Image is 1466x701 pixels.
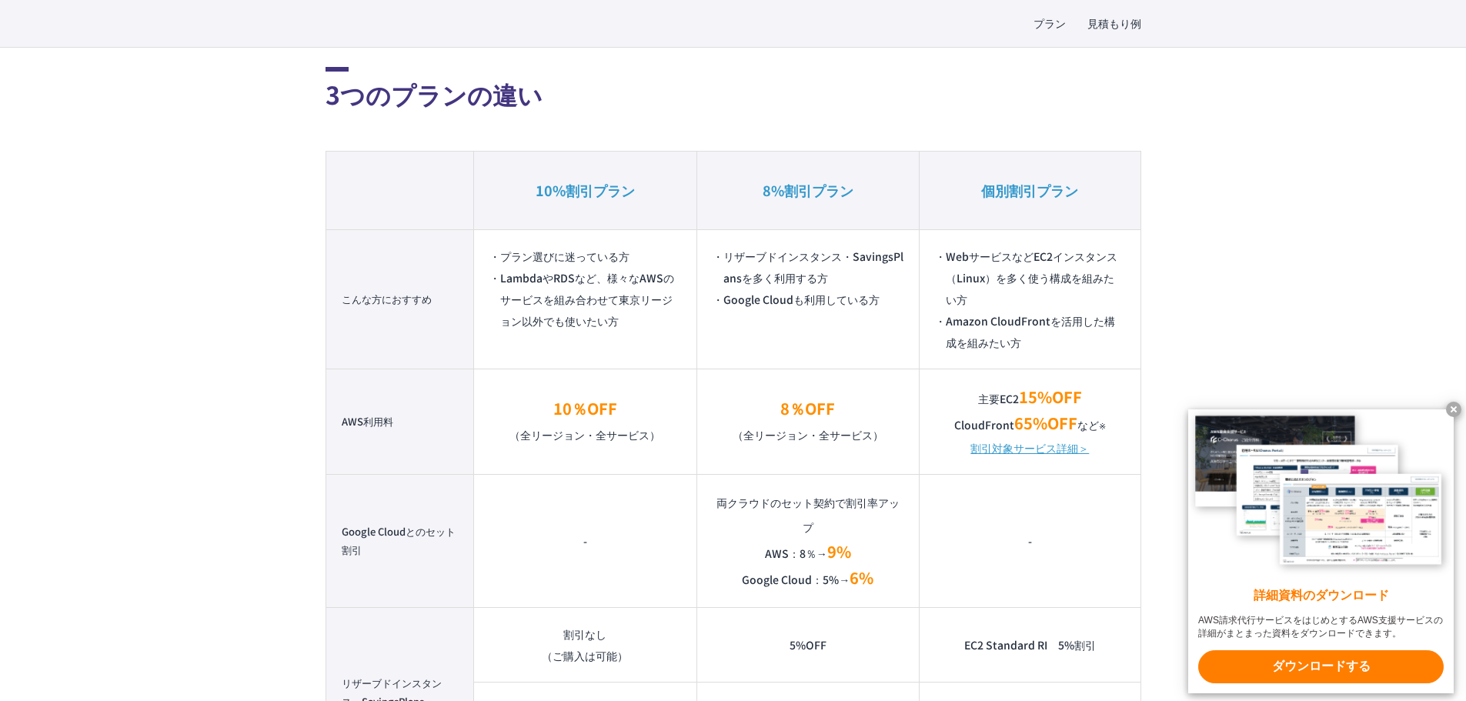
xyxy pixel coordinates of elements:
p: 主要EC2 CloudFront など [935,385,1124,437]
th: Google Cloudとのセット割引 [326,474,474,607]
em: 15%OFF [1019,386,1082,408]
li: Google Cloudも利用している方 [713,289,903,310]
x-t: ダウンロードする [1198,650,1444,683]
a: プラン [1034,15,1066,32]
td: - [474,474,696,607]
em: 6% [850,566,873,589]
em: 10％OFF [553,397,617,419]
li: リザーブドインスタンス・SavingsPlansを多く利用する方 [713,245,903,289]
h2: 3つのプランの違い [326,67,1141,112]
em: 65%OFF [1014,412,1077,434]
li: プラン選びに迷っている方 [489,245,680,267]
a: 割引対象サービス詳細＞ [970,437,1089,459]
a: 詳細資料のダウンロード AWS請求代行サービスをはじめとするAWS支援サービスの詳細がまとまった資料をダウンロードできます。 ダウンロードする [1188,409,1454,693]
td: EC2 Standard RI 5%割引 [920,607,1140,682]
em: 9% [827,540,851,562]
td: 5%OFF [696,607,919,682]
td: 割引なし （ご購入は可能） [474,607,696,682]
p: （全リージョン・全サービス） [489,396,680,447]
em: 8%割引プラン [763,180,853,200]
p: （全リージョン・全サービス） [713,396,903,447]
th: こんな方におすすめ [326,229,474,369]
td: 両クラウドのセット契約で割引率アップ AWS：8％→ Google Cloud：5%→ [696,474,919,607]
li: LambdaやRDSなど、様々なAWSのサービスを組み合わせて東京リージョン以外でも使いたい方 [489,267,680,332]
x-t: AWS請求代行サービスをはじめとするAWS支援サービスの詳細がまとまった資料をダウンロードできます。 [1198,614,1444,640]
em: 8％OFF [780,397,835,419]
li: WebサービスなどEC2インスタンス（Linux）を多く使う構成を組みたい方 [935,245,1124,310]
th: AWS利用料 [326,369,474,474]
em: 個別割引プラン [981,180,1078,200]
small: ※ [1099,420,1106,432]
td: - [920,474,1140,607]
li: Amazon CloudFrontを活用した構成を組みたい方 [935,310,1124,353]
a: 見積もり例 [1087,15,1141,32]
em: 10%割引プラン [536,180,635,200]
x-t: 詳細資料のダウンロード [1198,587,1444,605]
